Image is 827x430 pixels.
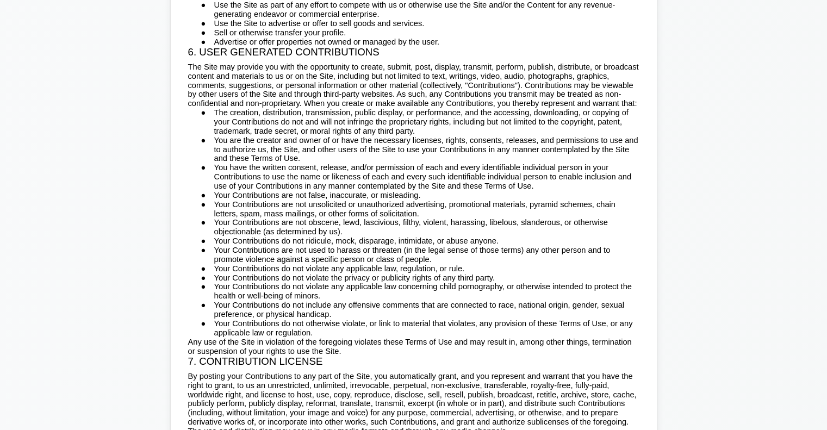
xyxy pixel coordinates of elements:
[214,163,632,190] span: You have the written consent, release, and/or permission of each and every identifiable individua...
[214,38,439,46] span: Advertise or offer properties not owned or managed by the user.
[214,108,629,135] span: The creation, distribution, transmission, public display, or performance, and the accessing, down...
[214,273,495,282] span: Your Contributions do not violate the privacy or publicity rights of any third party.
[214,264,465,273] span: Your Contributions do not violate any applicable law, regulation, or rule.
[214,28,346,37] span: Sell or otherwise transfer your profile.
[214,191,421,200] span: Your Contributions are not false, inaccurate, or misleading.
[188,63,639,108] span: The Site may provide you with the opportunity to create, submit, post, display, transmit, perform...
[214,246,611,264] span: Your Contributions are not used to harass or threaten (in the legal sense of those terms) any oth...
[214,236,499,245] span: Your Contributions do not ridicule, mock, disparage, intimidate, or abuse anyone.
[214,136,638,163] span: You are the creator and owner of or have the necessary licenses, rights, consents, releases, and ...
[188,356,323,367] span: 7. CONTRIBUTION LICENSE
[188,46,380,58] span: 6. USER GENERATED CONTRIBUTIONS
[188,338,632,356] span: Any use of the Site in violation of the foregoing violates these Terms of Use and may result in, ...
[214,218,608,236] span: Your Contributions are not obscene, lewd, lascivious, filthy, violent, harassing, libelous, sland...
[214,319,633,337] span: Your Contributions do not otherwise violate, or link to material that violates, any provision of ...
[214,301,624,319] span: Your Contributions do not include any offensive comments that are connected to race, national ori...
[214,19,425,28] span: Use the Site to advertise or offer to sell goods and services.
[214,282,632,300] span: Your Contributions do not violate any applicable law concerning child pornography, or otherwise i...
[214,1,615,18] span: Use the Site as part of any effort to compete with us or otherwise use the Site and/or the Conten...
[214,200,615,218] span: Your Contributions are not unsolicited or unauthorized advertising, promotional materials, pyrami...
